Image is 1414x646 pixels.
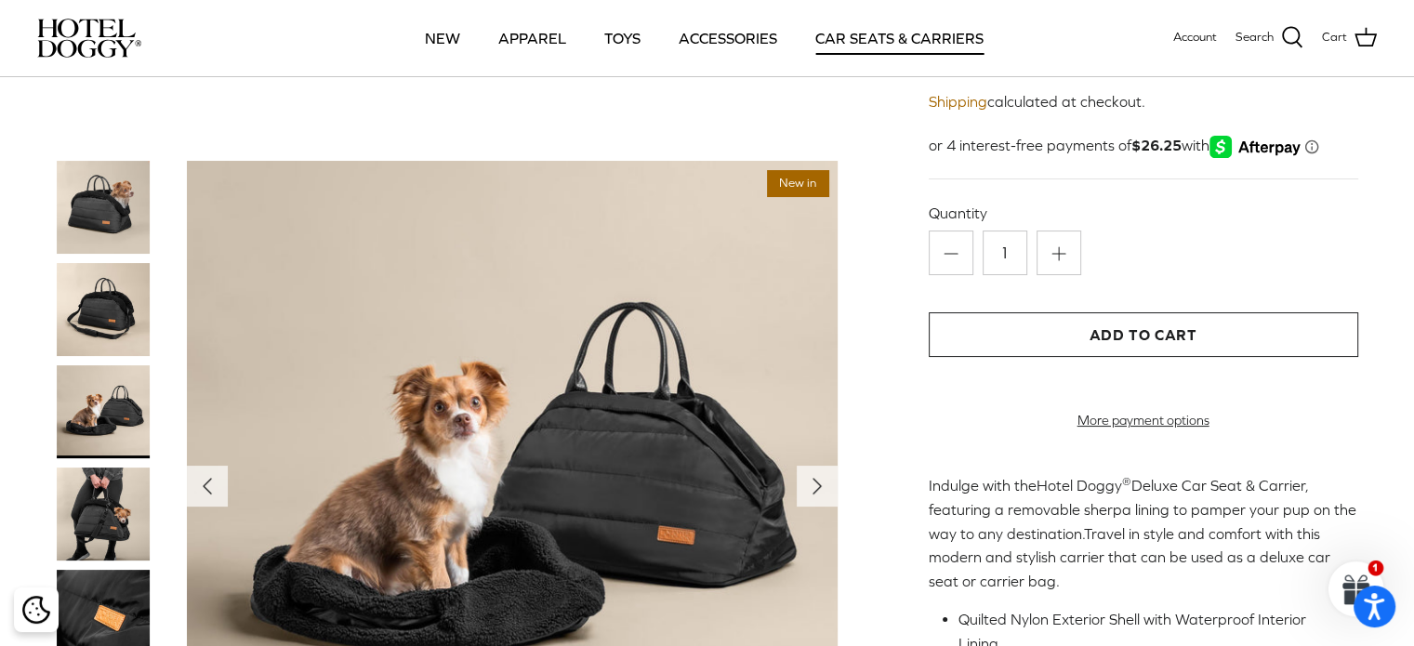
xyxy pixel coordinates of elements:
[799,7,1000,70] a: CAR SEATS & CARRIERS
[20,594,52,626] button: Cookie policy
[929,203,1358,223] label: Quantity
[929,312,1358,357] button: Add to Cart
[1173,30,1217,44] span: Account
[1236,28,1274,47] span: Search
[767,170,828,197] span: New in
[22,596,50,624] img: Cookie policy
[1236,26,1303,50] a: Search
[482,7,583,70] a: APPAREL
[929,477,1037,494] span: Indulge with the
[983,231,1027,275] input: Quantity
[929,93,987,110] a: Shipping
[1322,28,1347,47] span: Cart
[929,525,1330,589] span: Travel in style and comfort with this modern and stylish carrier that can be used as a deluxe car...
[929,413,1358,428] a: More payment options
[797,466,838,507] button: Next
[187,466,228,507] button: Previous
[1322,26,1377,50] a: Cart
[662,7,794,70] a: ACCESSORIES
[1037,477,1122,494] span: Hotel Doggy
[408,7,477,70] a: NEW
[929,477,1356,541] span: Deluxe Car Seat & Carrier, featuring a removable sherpa lining to pamper your pup on the way to a...
[929,90,1358,114] div: calculated at checkout.
[588,7,657,70] a: TOYS
[1122,475,1131,488] sup: ®
[276,7,1132,70] div: Primary navigation
[14,587,59,632] div: Cookie policy
[1173,28,1217,47] a: Account
[37,19,141,58] img: hoteldoggycom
